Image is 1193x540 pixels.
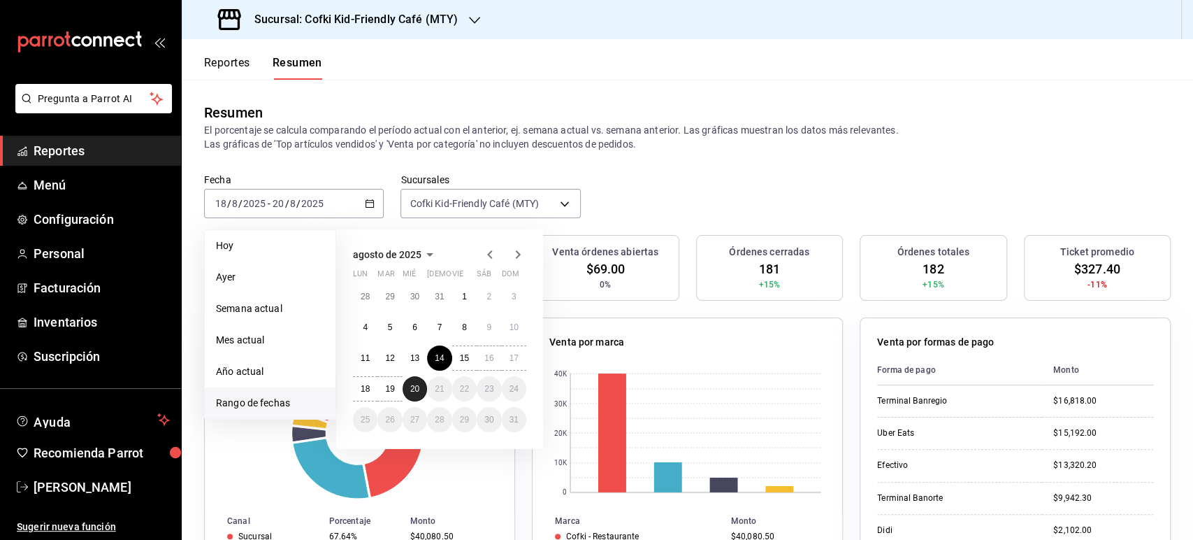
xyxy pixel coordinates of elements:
span: Mes actual [216,333,324,348]
div: Terminal Banorte [877,492,1017,504]
button: 15 de agosto de 2025 [452,346,477,371]
input: -- [215,198,227,209]
abbr: 4 de agosto de 2025 [363,322,368,332]
button: 22 de agosto de 2025 [452,376,477,402]
button: Resumen [273,56,322,80]
div: $13,320.20 [1053,460,1153,471]
abbr: 3 de agosto de 2025 [512,292,516,301]
span: 0% [600,278,611,291]
label: Fecha [204,175,384,185]
button: open_drawer_menu [154,36,165,48]
span: / [296,198,301,209]
span: Personal [34,244,170,263]
span: 182 [923,260,943,278]
div: $15,192.00 [1053,427,1153,439]
abbr: 17 de agosto de 2025 [509,353,519,363]
div: navigation tabs [204,56,322,80]
input: ---- [301,198,324,209]
button: 19 de agosto de 2025 [377,376,402,402]
div: $9,942.30 [1053,492,1153,504]
text: 0 [563,489,567,497]
abbr: 14 de agosto de 2025 [435,353,444,363]
span: Hoy [216,239,324,253]
span: Año actual [216,364,324,379]
abbr: martes [377,269,394,284]
button: 25 de agosto de 2025 [353,407,377,432]
abbr: 31 de agosto de 2025 [509,415,519,425]
button: 29 de julio de 2025 [377,284,402,309]
input: ---- [243,198,266,209]
span: $327.40 [1074,260,1120,278]
span: / [227,198,231,209]
abbr: 30 de julio de 2025 [410,292,419,301]
abbr: 5 de agosto de 2025 [388,322,393,332]
button: 6 de agosto de 2025 [403,315,427,340]
abbr: miércoles [403,269,416,284]
span: Rango de fechas [216,396,324,411]
abbr: viernes [452,269,463,284]
button: 28 de julio de 2025 [353,284,377,309]
span: Pregunta a Parrot AI [38,92,150,106]
abbr: 21 de agosto de 2025 [435,384,444,394]
input: -- [272,198,284,209]
p: Venta por marca [549,335,624,350]
span: agosto de 2025 [353,249,421,260]
div: $2,102.00 [1053,525,1153,537]
button: 24 de agosto de 2025 [502,376,526,402]
th: Marca [533,513,725,529]
button: 17 de agosto de 2025 [502,346,526,371]
span: Ayuda [34,411,152,428]
button: 9 de agosto de 2025 [477,315,501,340]
button: 26 de agosto de 2025 [377,407,402,432]
abbr: 2 de agosto de 2025 [486,292,491,301]
button: 18 de agosto de 2025 [353,376,377,402]
button: 21 de agosto de 2025 [427,376,451,402]
button: 1 de agosto de 2025 [452,284,477,309]
abbr: 20 de agosto de 2025 [410,384,419,394]
button: 31 de agosto de 2025 [502,407,526,432]
button: 12 de agosto de 2025 [377,346,402,371]
th: Porcentaje [324,513,405,529]
abbr: 19 de agosto de 2025 [385,384,394,394]
div: Efectivo [877,460,1017,471]
abbr: 22 de agosto de 2025 [460,384,469,394]
th: Monto [405,513,515,529]
button: 8 de agosto de 2025 [452,315,477,340]
span: Sugerir nueva función [17,520,170,534]
p: Venta por formas de pago [877,335,994,350]
span: - [268,198,270,209]
button: 11 de agosto de 2025 [353,346,377,371]
button: 29 de agosto de 2025 [452,407,477,432]
abbr: 8 de agosto de 2025 [462,322,467,332]
button: 30 de agosto de 2025 [477,407,501,432]
abbr: jueves [427,269,509,284]
abbr: 6 de agosto de 2025 [412,322,417,332]
abbr: 15 de agosto de 2025 [460,353,469,363]
button: 4 de agosto de 2025 [353,315,377,340]
button: agosto de 2025 [353,246,438,263]
button: 20 de agosto de 2025 [403,376,427,402]
span: Inventarios [34,313,170,332]
abbr: 9 de agosto de 2025 [486,322,491,332]
abbr: 27 de agosto de 2025 [410,415,419,425]
span: +15% [923,278,944,291]
abbr: 29 de agosto de 2025 [460,415,469,425]
div: $16,818.00 [1053,395,1153,407]
abbr: 18 de agosto de 2025 [361,384,370,394]
abbr: 24 de agosto de 2025 [509,384,519,394]
span: Recomienda Parrot [34,443,170,462]
h3: Sucursal: Cofki Kid-Friendly Café (MTY) [243,11,458,28]
abbr: domingo [502,269,519,284]
h3: Órdenes totales [897,245,969,260]
button: 10 de agosto de 2025 [502,315,526,340]
span: Reportes [34,141,170,160]
span: -11% [1087,278,1107,291]
h3: Ticket promedio [1060,245,1134,260]
abbr: sábado [477,269,491,284]
div: Uber Eats [877,427,1017,439]
button: 2 de agosto de 2025 [477,284,501,309]
text: 10K [554,460,567,467]
button: 7 de agosto de 2025 [427,315,451,340]
button: 30 de julio de 2025 [403,284,427,309]
abbr: 7 de agosto de 2025 [438,322,442,332]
